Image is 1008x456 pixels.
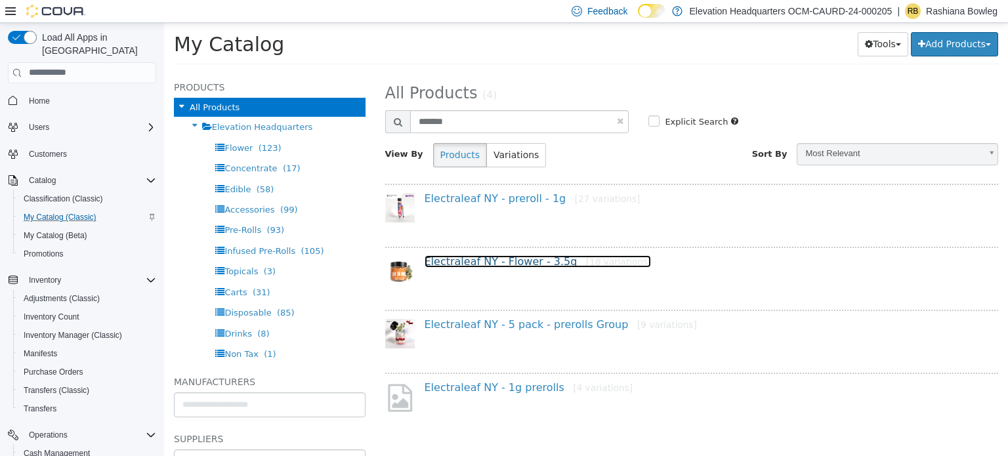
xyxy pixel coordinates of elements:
button: Inventory Manager (Classic) [13,326,161,344]
span: Flower [60,120,89,130]
button: Inventory Count [13,308,161,326]
button: Catalog [3,171,161,190]
span: Catalog [24,173,156,188]
span: My Catalog (Classic) [18,209,156,225]
img: 150 [221,170,251,199]
span: Inventory [24,272,156,288]
span: RB [908,3,919,19]
span: Feedback [587,5,627,18]
span: (17) [119,140,136,150]
span: (105) [137,223,160,233]
input: Dark Mode [638,4,665,18]
a: Electraleaf NY - 5 pack - prerolls Group[9 variations] [261,295,533,308]
a: Electraleaf NY - Flower - 3.5g[18 variations] [261,232,488,245]
span: Home [29,96,50,106]
span: (3) [100,243,112,253]
small: (4) [318,66,333,78]
button: Users [3,118,161,136]
button: Customers [3,144,161,163]
span: Non Tax [60,326,94,336]
span: (31) [89,264,106,274]
span: (99) [116,182,134,192]
h5: Suppliers [10,408,201,424]
button: Manifests [13,344,161,363]
span: Users [24,119,156,135]
div: Rashiana Bowleg [905,3,921,19]
button: Purchase Orders [13,363,161,381]
span: Pre-Rolls [60,202,97,212]
p: Elevation Headquarters OCM-CAURD-24-000205 [689,3,892,19]
span: My Catalog (Beta) [18,228,156,243]
a: My Catalog (Beta) [18,228,93,243]
span: Infused Pre-Rolls [60,223,131,233]
button: Add Products [747,9,834,33]
span: View By [221,126,259,136]
span: Inventory Manager (Classic) [24,330,122,341]
a: Promotions [18,246,69,262]
button: Promotions [13,245,161,263]
span: Promotions [18,246,156,262]
span: Purchase Orders [24,367,83,377]
button: Inventory [3,271,161,289]
a: Transfers [18,401,62,417]
a: Purchase Orders [18,364,89,380]
button: Adjustments (Classic) [13,289,161,308]
h5: Manufacturers [10,351,201,367]
span: Inventory Count [18,309,156,325]
span: Most Relevant [633,121,816,141]
button: Operations [24,427,73,443]
button: Home [3,91,161,110]
img: 150 [221,233,251,262]
button: My Catalog (Beta) [13,226,161,245]
a: Inventory Count [18,309,85,325]
span: Users [29,122,49,133]
span: Carts [60,264,83,274]
span: Classification (Classic) [24,194,103,204]
a: Adjustments (Classic) [18,291,105,306]
span: Edible [60,161,87,171]
span: Transfers (Classic) [18,383,156,398]
span: Purchase Orders [18,364,156,380]
small: [9 variations] [473,297,533,307]
small: [27 variations] [411,171,476,181]
a: Most Relevant [633,120,834,142]
span: Drinks [60,306,88,316]
span: Sort By [588,126,623,136]
span: All Products [26,79,75,89]
a: Electraleaf NY - preroll - 1g[27 variations] [261,169,476,182]
span: Manifests [18,346,156,362]
a: Customers [24,146,72,162]
small: [18 variations] [422,234,487,244]
span: Promotions [24,249,64,259]
span: My Catalog (Classic) [24,212,96,222]
span: Classification (Classic) [18,191,156,207]
span: (85) [113,285,131,295]
span: Elevation Headquarters [48,99,149,109]
label: Explicit Search [497,93,564,106]
img: Cova [26,5,85,18]
button: Transfers [13,400,161,418]
button: Products [269,120,323,144]
span: Accessories [60,182,110,192]
span: Operations [24,427,156,443]
span: (123) [94,120,117,130]
img: 150 [221,296,251,325]
a: Classification (Classic) [18,191,108,207]
span: Inventory Manager (Classic) [18,327,156,343]
span: Manifests [24,348,57,359]
span: Inventory Count [24,312,79,322]
button: Operations [3,426,161,444]
span: Transfers [24,404,56,414]
span: Operations [29,430,68,440]
span: Transfers [18,401,156,417]
span: Topicals [60,243,94,253]
span: Concentrate [60,140,113,150]
button: Users [24,119,54,135]
span: Customers [24,146,156,162]
button: Classification (Classic) [13,190,161,208]
small: [4 variations] [409,360,469,370]
p: Rashiana Bowleg [926,3,997,19]
p: | [897,3,900,19]
img: missing-image.png [221,359,251,391]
